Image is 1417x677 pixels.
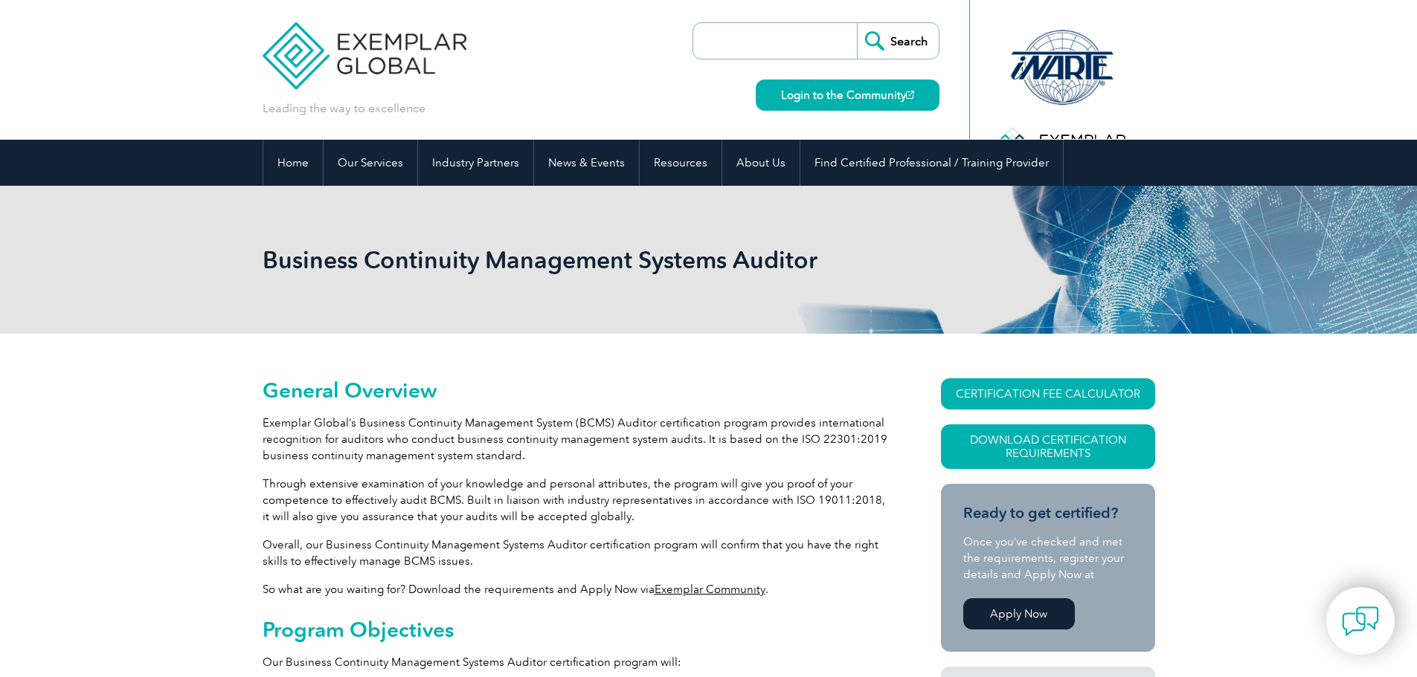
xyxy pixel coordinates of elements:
a: Our Services [324,140,417,186]
a: News & Events [534,140,639,186]
a: Resources [640,140,722,186]
p: Exemplar Global’s Business Continuity Management System (BCMS) Auditor certification program prov... [263,415,887,464]
img: contact-chat.png [1342,603,1379,640]
img: open_square.png [906,91,914,99]
a: About Us [722,140,800,186]
a: Home [263,140,323,186]
h1: Business Continuity Management Systems Auditor [263,245,834,274]
a: Login to the Community [756,80,939,111]
p: So what are you waiting for? Download the requirements and Apply Now via . [263,581,887,597]
p: Through extensive examination of your knowledge and personal attributes, the program will give yo... [263,476,887,525]
p: Once you’ve checked and met the requirements, register your details and Apply Now at [963,534,1133,583]
p: Overall, our Business Continuity Management Systems Auditor certification program will confirm th... [263,537,887,569]
a: Find Certified Professional / Training Provider [800,140,1063,186]
a: Industry Partners [418,140,533,186]
input: Search [857,23,939,59]
a: CERTIFICATION FEE CALCULATOR [941,378,1155,409]
h3: Ready to get certified? [963,504,1133,522]
a: Apply Now [963,598,1075,629]
h2: General Overview [263,378,887,402]
h2: Program Objectives [263,618,887,641]
a: Exemplar Community [655,583,765,596]
p: Leading the way to excellence [263,100,425,117]
p: Our Business Continuity Management Systems Auditor certification program will: [263,654,887,670]
a: Download Certification Requirements [941,424,1155,469]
